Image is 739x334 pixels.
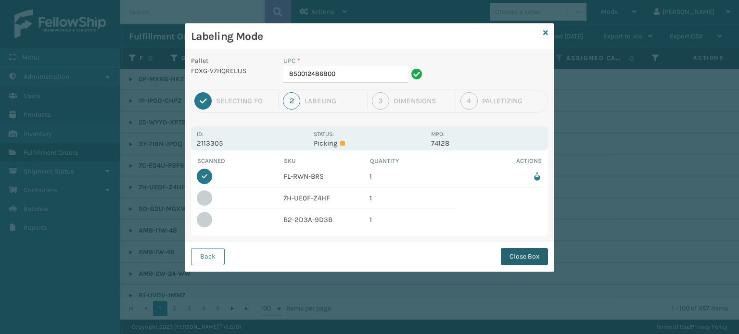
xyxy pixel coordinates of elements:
label: Status: [314,131,334,137]
div: 4 [460,92,478,110]
div: 2 [283,92,300,110]
td: 1 [369,209,456,230]
button: Back [191,248,225,265]
button: Close Box [501,248,548,265]
div: Labeling [305,97,362,105]
p: FDXG-V7HQREL1JS [191,66,272,76]
div: Dimensions [394,97,451,105]
p: Pallet [191,56,272,66]
th: SKU [283,156,370,166]
td: Remove from box [456,166,543,187]
th: Quantity [369,156,456,166]
td: 7H-UE0F-Z4HF [283,187,370,209]
th: Scanned [197,156,283,166]
div: 3 [372,92,389,110]
p: 2113305 [197,139,308,148]
label: Id: [197,131,204,137]
div: Palletizing [482,97,545,105]
p: 74128 [431,139,542,148]
td: FL-RWN-BRS [283,166,370,187]
div: Selecting FO [216,97,274,105]
label: MPO: [431,131,445,137]
p: Picking [314,139,425,148]
th: Actions [456,156,543,166]
td: 1 [369,166,456,187]
div: 1 [194,92,212,110]
td: B2-2D3A-9D3B [283,209,370,230]
label: UPC [283,56,300,66]
td: 1 [369,187,456,209]
h3: Labeling Mode [191,29,539,44]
